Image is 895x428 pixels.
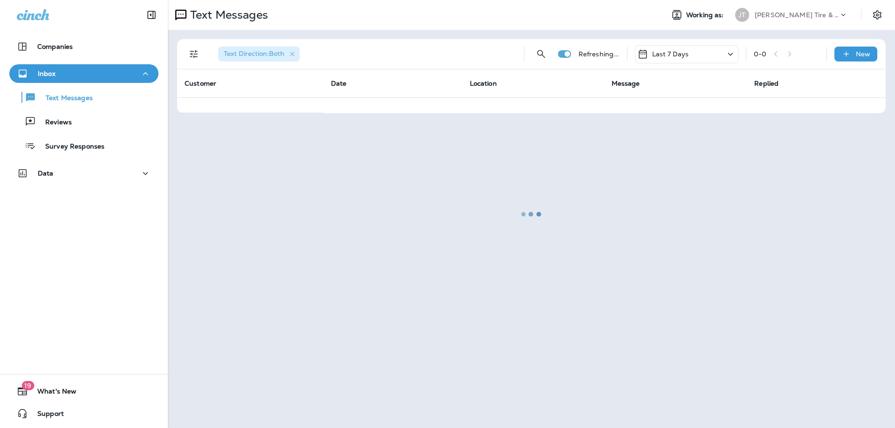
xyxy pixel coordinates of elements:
[36,143,104,151] p: Survey Responses
[9,164,158,183] button: Data
[856,50,870,58] p: New
[9,112,158,131] button: Reviews
[9,64,158,83] button: Inbox
[9,382,158,401] button: 19What's New
[9,404,158,423] button: Support
[36,94,93,103] p: Text Messages
[38,170,54,177] p: Data
[38,70,55,77] p: Inbox
[28,387,76,399] span: What's New
[28,410,64,421] span: Support
[36,118,72,127] p: Reviews
[9,37,158,56] button: Companies
[21,381,34,390] span: 19
[138,6,165,24] button: Collapse Sidebar
[9,88,158,107] button: Text Messages
[9,136,158,156] button: Survey Responses
[37,43,73,50] p: Companies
